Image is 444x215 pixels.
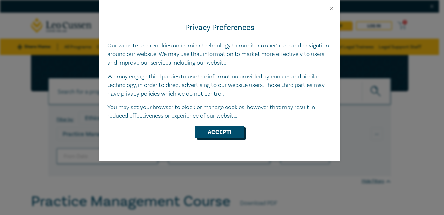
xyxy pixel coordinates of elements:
[107,103,332,120] p: You may set your browser to block or manage cookies, however that may result in reduced effective...
[195,126,244,138] button: Accept!
[107,22,332,34] h4: Privacy Preferences
[107,73,332,98] p: We may engage third parties to use the information provided by cookies and similar technology, in...
[329,5,335,11] button: Close
[107,42,332,67] p: Our website uses cookies and similar technology to monitor a user’s use and navigation around our...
